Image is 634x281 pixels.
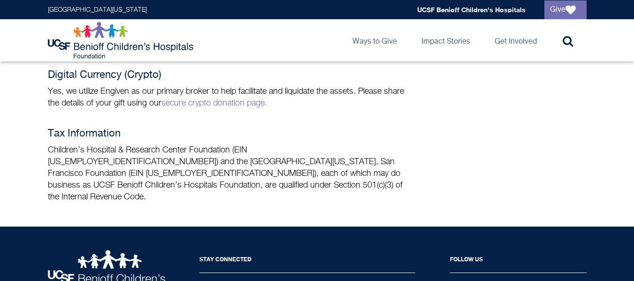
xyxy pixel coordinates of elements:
[450,250,587,273] h2: Follow Us
[199,250,415,273] h2: Stay Connected
[48,86,409,109] p: Yes, we utilize Engiven as our primary broker to help facilitate and liquidate the assets. Please...
[48,69,409,81] h4: Digital Currency (Crypto)
[48,7,147,13] a: [GEOGRAPHIC_DATA][US_STATE]
[161,99,267,107] a: secure crypto donation page.
[48,22,196,59] img: Logo for UCSF Benioff Children's Hospitals Foundation
[345,19,405,61] a: Ways to Give
[48,144,409,203] p: Children’s Hospital & Research Center Foundation (EIN [US_EMPLOYER_IDENTIFICATION_NUMBER]) and th...
[544,0,587,19] a: Give
[414,19,478,61] a: Impact Stories
[487,19,544,61] a: Get Involved
[48,128,409,140] h4: Tax Information
[417,6,526,14] a: UCSF Benioff Children's Hospitals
